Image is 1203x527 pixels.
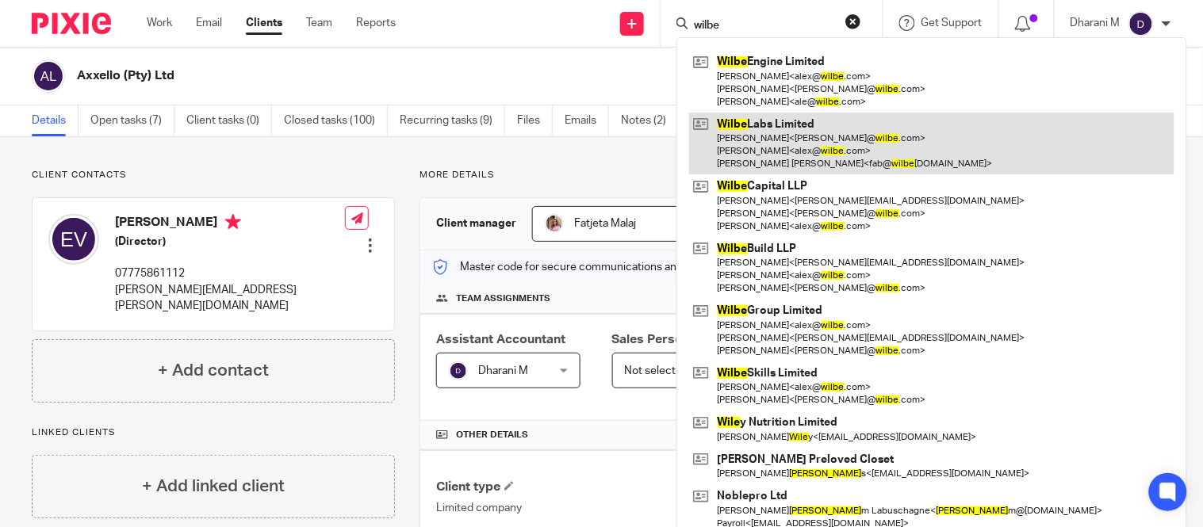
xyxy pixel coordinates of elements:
span: Sales Person [612,333,691,346]
a: Closed tasks (100) [284,105,388,136]
h4: + Add linked client [142,474,285,498]
span: Team assignments [456,292,550,305]
span: Other details [456,429,528,441]
img: svg%3E [449,361,468,380]
p: Linked clients [32,426,395,439]
a: Client tasks (0) [186,105,272,136]
span: Assistant Accountant [436,333,565,346]
h4: + Add contact [158,358,269,383]
img: svg%3E [48,214,99,265]
a: Details [32,105,79,136]
a: Notes (2) [621,105,679,136]
span: Get Support [921,17,983,29]
a: Team [306,15,332,31]
p: Dharani M [1071,15,1121,31]
span: Fatjeta Malaj [574,218,636,229]
img: svg%3E [1128,11,1154,36]
a: Clients [246,15,282,31]
img: MicrosoftTeams-image%20(5).png [545,214,564,233]
p: 07775861112 [115,265,345,281]
a: Emails [565,105,609,136]
h4: Client type [436,479,795,495]
p: Master code for secure communications and files [432,259,706,275]
span: Not selected [625,365,689,376]
a: Files [517,105,553,136]
p: More details [420,169,1171,181]
h4: [PERSON_NAME] [115,214,345,234]
a: Open tasks (7) [90,105,174,136]
a: Email [196,15,222,31]
p: Client contacts [32,169,395,181]
input: Search [692,19,835,33]
i: Primary [225,214,241,230]
h5: (Director) [115,234,345,250]
button: Clear [845,13,861,29]
h2: Axxello (Pty) Ltd [77,67,780,84]
h3: Client manager [436,216,516,231]
img: Pixie [32,13,111,34]
p: [PERSON_NAME][EMAIL_ADDRESS][PERSON_NAME][DOMAIN_NAME] [115,282,345,315]
span: Dharani M [478,365,528,376]
a: Work [147,15,172,31]
p: Limited company [436,500,795,516]
a: Reports [356,15,396,31]
a: Recurring tasks (9) [400,105,505,136]
img: svg%3E [32,59,65,93]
